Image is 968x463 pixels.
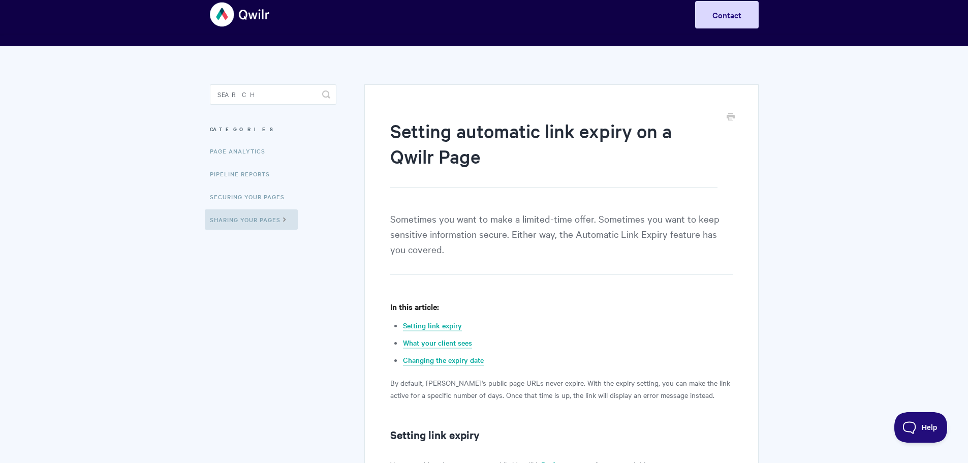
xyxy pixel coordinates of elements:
h2: Setting link expiry [390,426,732,443]
p: By default, [PERSON_NAME]'s public page URLs never expire. With the expiry setting, you can make ... [390,377,732,401]
p: Sometimes you want to make a limited-time offer. Sometimes you want to keep sensitive information... [390,211,732,275]
input: Search [210,84,336,105]
a: Page Analytics [210,141,273,161]
a: Pipeline reports [210,164,277,184]
strong: In this article: [390,301,439,312]
a: Setting link expiry [403,320,462,331]
iframe: Toggle Customer Support [894,412,948,443]
h1: Setting automatic link expiry on a Qwilr Page [390,118,717,188]
h3: Categories [210,120,336,138]
a: Print this Article [727,112,735,123]
a: Changing the expiry date [403,355,484,366]
a: Securing Your Pages [210,187,292,207]
a: What your client sees [403,337,472,349]
a: Sharing Your Pages [205,209,298,230]
a: Contact [695,1,759,28]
